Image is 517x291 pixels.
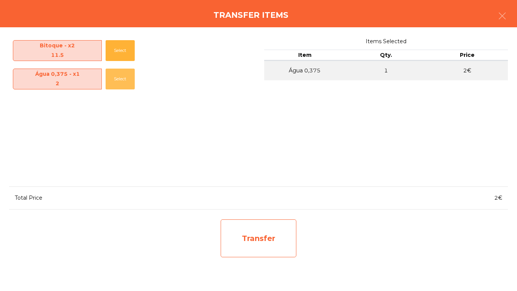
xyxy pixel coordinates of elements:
span: Items Selected [264,36,508,47]
td: 2€ [427,61,508,80]
th: Item [264,50,346,61]
div: Transfer [221,219,296,257]
td: 1 [346,61,427,80]
span: 2€ [494,194,502,201]
h4: Transfer items [213,9,288,21]
span: Total Price [15,194,42,201]
div: 2 [13,79,101,89]
th: Price [427,50,508,61]
button: Select [106,40,135,61]
div: 11.5 [13,50,101,60]
td: Água 0,375 [264,61,346,80]
th: Qty. [346,50,427,61]
button: Select [106,69,135,89]
span: Bitoque - x2 [13,41,101,61]
span: Água 0,375 - x1 [13,69,101,89]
